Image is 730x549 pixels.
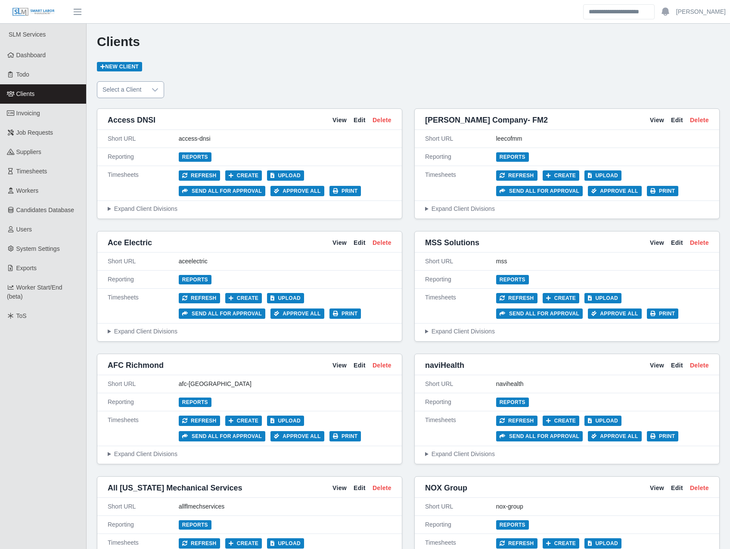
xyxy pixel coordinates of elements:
[425,152,496,161] div: Reporting
[496,152,529,162] a: Reports
[496,134,709,143] div: leecofmm
[108,134,179,143] div: Short URL
[108,293,179,319] div: Timesheets
[7,284,62,300] span: Worker Start/End (beta)
[332,361,347,370] a: View
[225,293,262,303] button: Create
[354,116,366,125] a: Edit
[16,187,39,194] span: Workers
[179,520,211,530] a: Reports
[179,431,265,441] button: Send all for approval
[671,238,683,247] a: Edit
[97,62,142,71] a: New Client
[16,265,37,271] span: Exports
[108,327,391,336] summary: Expand Client Divisions
[225,416,262,426] button: Create
[108,502,179,511] div: Short URL
[9,31,46,38] span: SLM Services
[179,275,211,284] a: Reports
[425,450,709,459] summary: Expand Client Divisions
[543,538,580,549] button: Create
[108,359,164,371] span: AFC Richmond
[108,398,179,407] div: Reporting
[496,538,537,549] button: Refresh
[588,186,642,196] button: Approve All
[179,538,220,549] button: Refresh
[329,186,361,196] button: Print
[16,312,27,319] span: ToS
[425,520,496,529] div: Reporting
[496,431,583,441] button: Send all for approval
[97,34,720,49] h1: Clients
[108,114,155,126] span: Access DNSI
[270,186,324,196] button: Approve All
[267,170,304,181] button: Upload
[690,484,709,493] a: Delete
[16,245,60,252] span: System Settings
[179,416,220,426] button: Refresh
[108,379,179,389] div: Short URL
[496,520,529,530] a: Reports
[16,168,47,175] span: Timesheets
[16,148,41,155] span: Suppliers
[16,90,35,97] span: Clients
[425,257,496,266] div: Short URL
[16,129,53,136] span: Job Requests
[647,431,679,441] button: Print
[12,7,55,17] img: SLM Logo
[425,237,479,249] span: MSS Solutions
[179,502,391,511] div: allflmechservices
[650,238,664,247] a: View
[16,226,32,233] span: Users
[588,431,642,441] button: Approve All
[108,520,179,529] div: Reporting
[179,257,391,266] div: aceelectric
[425,170,496,196] div: Timesheets
[425,416,496,441] div: Timesheets
[496,398,529,407] a: Reports
[329,431,361,441] button: Print
[332,238,347,247] a: View
[425,293,496,319] div: Timesheets
[108,450,391,459] summary: Expand Client Divisions
[373,238,391,247] a: Delete
[329,308,361,319] button: Print
[179,134,391,143] div: access-dnsi
[425,398,496,407] div: Reporting
[179,398,211,407] a: Reports
[496,308,583,319] button: Send all for approval
[650,361,664,370] a: View
[496,170,537,181] button: Refresh
[354,238,366,247] a: Edit
[584,293,621,303] button: Upload
[270,308,324,319] button: Approve All
[690,238,709,247] a: Delete
[16,71,29,78] span: Todo
[425,114,548,126] span: [PERSON_NAME] Company- FM2
[108,482,242,494] span: All [US_STATE] Mechanical Services
[425,359,464,371] span: naviHealth
[16,110,40,117] span: Invoicing
[543,293,580,303] button: Create
[671,361,683,370] a: Edit
[332,116,347,125] a: View
[179,293,220,303] button: Refresh
[584,170,621,181] button: Upload
[225,170,262,181] button: Create
[108,204,391,213] summary: Expand Client Divisions
[97,82,146,98] span: Select a Client
[108,257,179,266] div: Short URL
[425,204,709,213] summary: Expand Client Divisions
[108,275,179,284] div: Reporting
[425,482,467,494] span: NOX Group
[108,416,179,441] div: Timesheets
[373,116,391,125] a: Delete
[650,484,664,493] a: View
[543,170,580,181] button: Create
[16,52,46,59] span: Dashboard
[584,416,621,426] button: Upload
[425,327,709,336] summary: Expand Client Divisions
[543,416,580,426] button: Create
[179,186,265,196] button: Send all for approval
[647,186,679,196] button: Print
